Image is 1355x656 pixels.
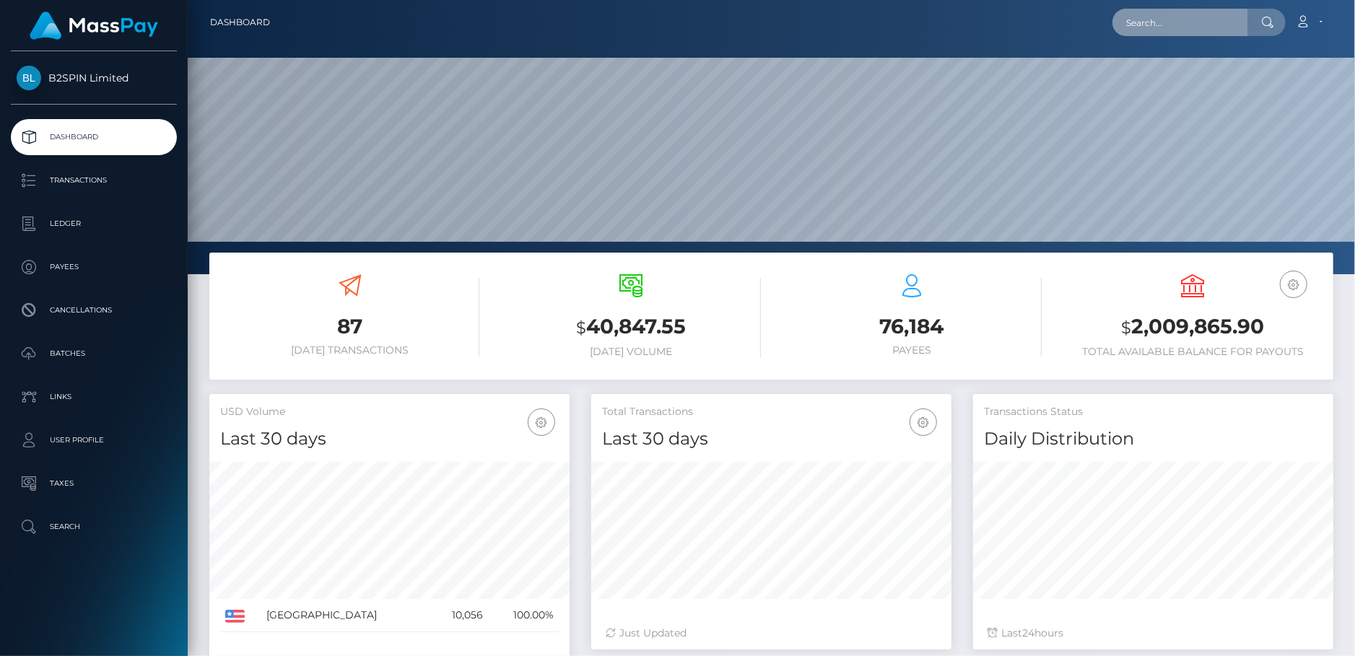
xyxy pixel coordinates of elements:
h5: Transactions Status [984,405,1323,419]
p: Ledger [17,213,171,235]
a: Search [11,509,177,545]
a: User Profile [11,422,177,458]
small: $ [576,318,586,338]
span: B2SPIN Limited [11,71,177,84]
h3: 40,847.55 [501,312,760,342]
td: [GEOGRAPHIC_DATA] [261,599,430,632]
p: Cancellations [17,299,171,321]
p: Payees [17,256,171,278]
h3: 76,184 [783,312,1042,341]
p: Batches [17,343,171,364]
h6: [DATE] Transactions [220,344,479,357]
p: Links [17,386,171,408]
p: Search [17,516,171,538]
img: US.png [225,610,245,623]
img: B2SPIN Limited [17,66,41,90]
td: 10,056 [430,599,488,632]
td: 100.00% [488,599,559,632]
span: 24 [1022,626,1034,639]
div: Last hours [988,626,1319,641]
p: User Profile [17,429,171,451]
h3: 2,009,865.90 [1063,312,1323,342]
h5: USD Volume [220,405,559,419]
h4: Daily Distribution [984,427,1323,452]
a: Links [11,379,177,415]
p: Dashboard [17,126,171,148]
a: Transactions [11,162,177,198]
a: Dashboard [11,119,177,155]
h3: 87 [220,312,479,341]
h4: Last 30 days [602,427,941,452]
a: Taxes [11,465,177,502]
a: Cancellations [11,292,177,328]
h6: Total Available Balance for Payouts [1063,346,1323,358]
div: Just Updated [606,626,937,641]
a: Dashboard [210,7,270,38]
img: MassPay Logo [30,12,158,40]
a: Payees [11,249,177,285]
p: Transactions [17,170,171,191]
small: $ [1121,318,1131,338]
a: Batches [11,336,177,372]
h4: Last 30 days [220,427,559,452]
input: Search... [1112,9,1248,36]
h5: Total Transactions [602,405,941,419]
p: Taxes [17,473,171,494]
a: Ledger [11,206,177,242]
h6: Payees [783,344,1042,357]
h6: [DATE] Volume [501,346,760,358]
